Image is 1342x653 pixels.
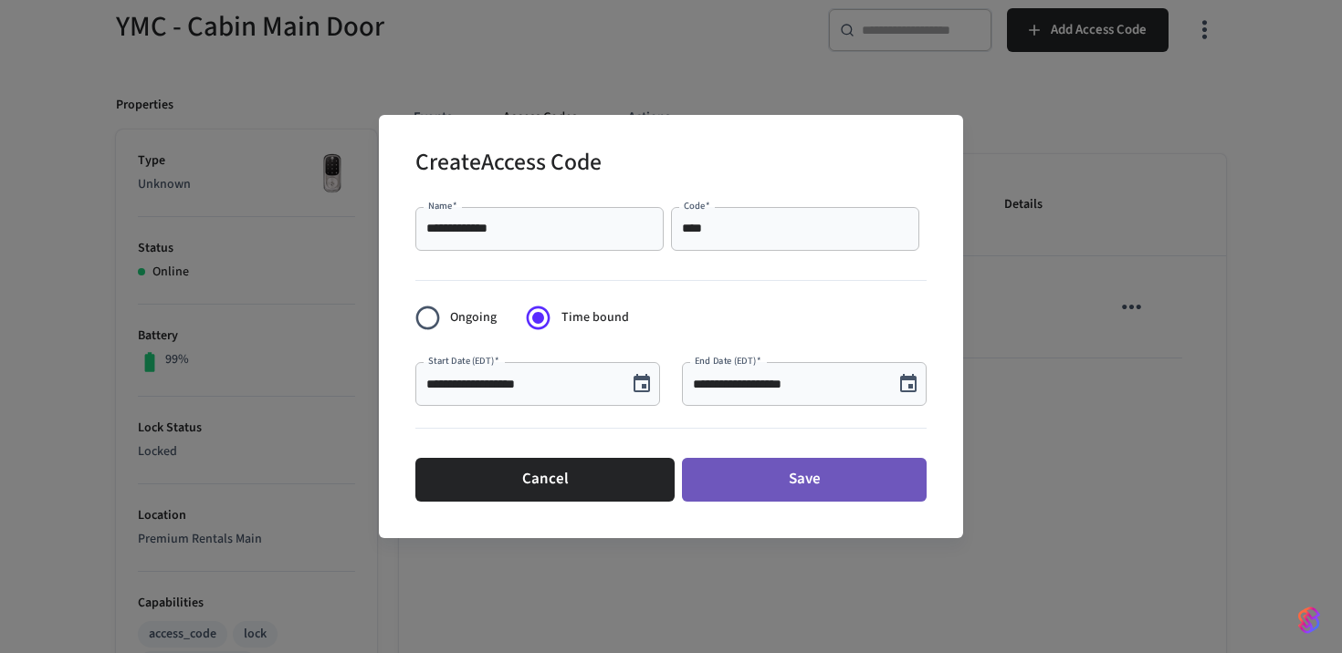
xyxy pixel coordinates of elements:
[890,366,927,402] button: Choose date, selected date is Sep 20, 2025
[415,137,602,192] h2: Create Access Code
[684,199,710,212] label: Code
[624,366,660,402] button: Choose date, selected date is Sep 19, 2025
[682,458,927,502] button: Save
[1298,606,1320,635] img: SeamLogoGradient.69752ec5.svg
[450,308,497,327] span: Ongoing
[428,354,498,368] label: Start Date (EDT)
[561,308,629,327] span: Time bound
[415,458,675,502] button: Cancel
[428,199,457,212] label: Name
[695,354,760,368] label: End Date (EDT)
